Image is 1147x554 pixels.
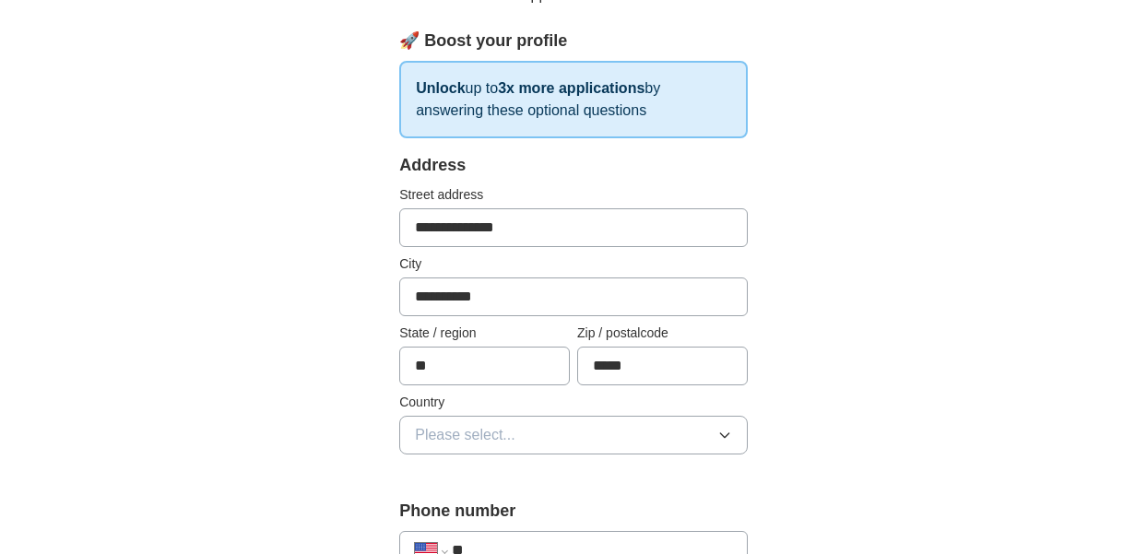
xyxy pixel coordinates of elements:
[399,254,748,274] label: City
[498,80,644,96] strong: 3x more applications
[399,499,748,524] label: Phone number
[399,393,748,412] label: Country
[416,80,465,96] strong: Unlock
[415,424,515,446] span: Please select...
[577,324,748,343] label: Zip / postalcode
[399,324,570,343] label: State / region
[399,61,748,138] p: up to by answering these optional questions
[399,416,748,454] button: Please select...
[399,153,748,178] div: Address
[399,29,748,53] div: 🚀 Boost your profile
[399,185,748,205] label: Street address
